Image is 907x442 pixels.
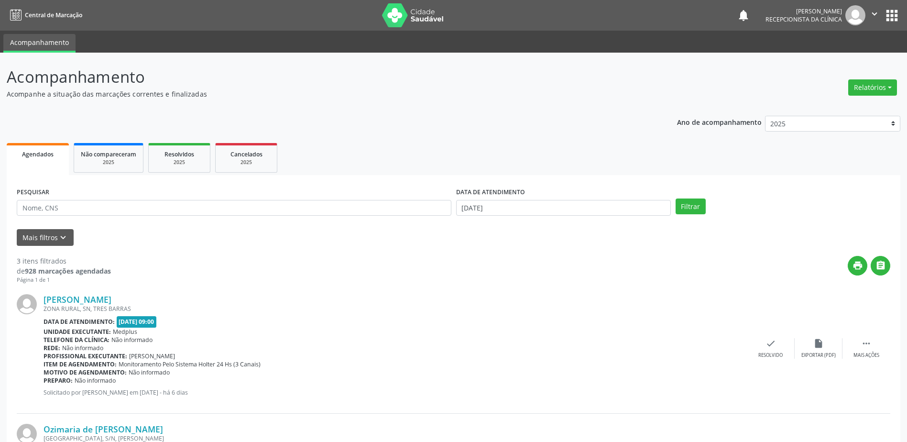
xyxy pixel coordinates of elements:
[456,185,525,200] label: DATA DE ATENDIMENTO
[44,344,60,352] b: Rede:
[848,256,867,276] button: print
[17,229,74,246] button: Mais filtroskeyboard_arrow_down
[765,338,776,349] i: check
[44,376,73,385] b: Preparo:
[164,150,194,158] span: Resolvidos
[3,34,76,53] a: Acompanhamento
[44,318,115,326] b: Data de atendimento:
[62,344,103,352] span: Não informado
[853,352,879,359] div: Mais ações
[22,150,54,158] span: Agendados
[44,424,163,434] a: Ozimaria de [PERSON_NAME]
[155,159,203,166] div: 2025
[7,89,632,99] p: Acompanhe a situação das marcações correntes e finalizadas
[117,316,157,327] span: [DATE] 09:00
[852,260,863,271] i: print
[44,336,109,344] b: Telefone da clínica:
[17,185,49,200] label: PESQUISAR
[111,336,153,344] span: Não informado
[25,11,82,19] span: Central de Marcação
[765,7,842,15] div: [PERSON_NAME]
[81,150,136,158] span: Não compareceram
[813,338,824,349] i: insert_drive_file
[17,294,37,314] img: img
[222,159,270,166] div: 2025
[848,79,897,96] button: Relatórios
[17,200,451,216] input: Nome, CNS
[17,276,111,284] div: Página 1 de 1
[801,352,836,359] div: Exportar (PDF)
[81,159,136,166] div: 2025
[25,266,111,276] strong: 928 marcações agendadas
[44,388,747,397] p: Solicitado por [PERSON_NAME] em [DATE] - há 6 dias
[871,256,890,276] button: 
[44,360,117,368] b: Item de agendamento:
[737,9,750,22] button: notifications
[884,7,900,24] button: apps
[765,15,842,23] span: Recepcionista da clínica
[58,232,68,243] i: keyboard_arrow_down
[845,5,865,25] img: img
[17,256,111,266] div: 3 itens filtrados
[44,294,111,305] a: [PERSON_NAME]
[113,328,137,336] span: Medplus
[869,9,880,19] i: 
[677,116,762,128] p: Ano de acompanhamento
[758,352,783,359] div: Resolvido
[861,338,872,349] i: 
[44,305,747,313] div: ZONA RURAL, SN, TRES BARRAS
[75,376,116,385] span: Não informado
[129,352,175,360] span: [PERSON_NAME]
[7,7,82,23] a: Central de Marcação
[875,260,886,271] i: 
[44,328,111,336] b: Unidade executante:
[456,200,671,216] input: Selecione um intervalo
[230,150,262,158] span: Cancelados
[7,65,632,89] p: Acompanhamento
[676,199,706,215] button: Filtrar
[44,352,127,360] b: Profissional executante:
[17,266,111,276] div: de
[129,368,170,376] span: Não informado
[119,360,261,368] span: Monitoramento Pelo Sistema Holter 24 Hs (3 Canais)
[44,368,127,376] b: Motivo de agendamento:
[865,5,884,25] button: 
